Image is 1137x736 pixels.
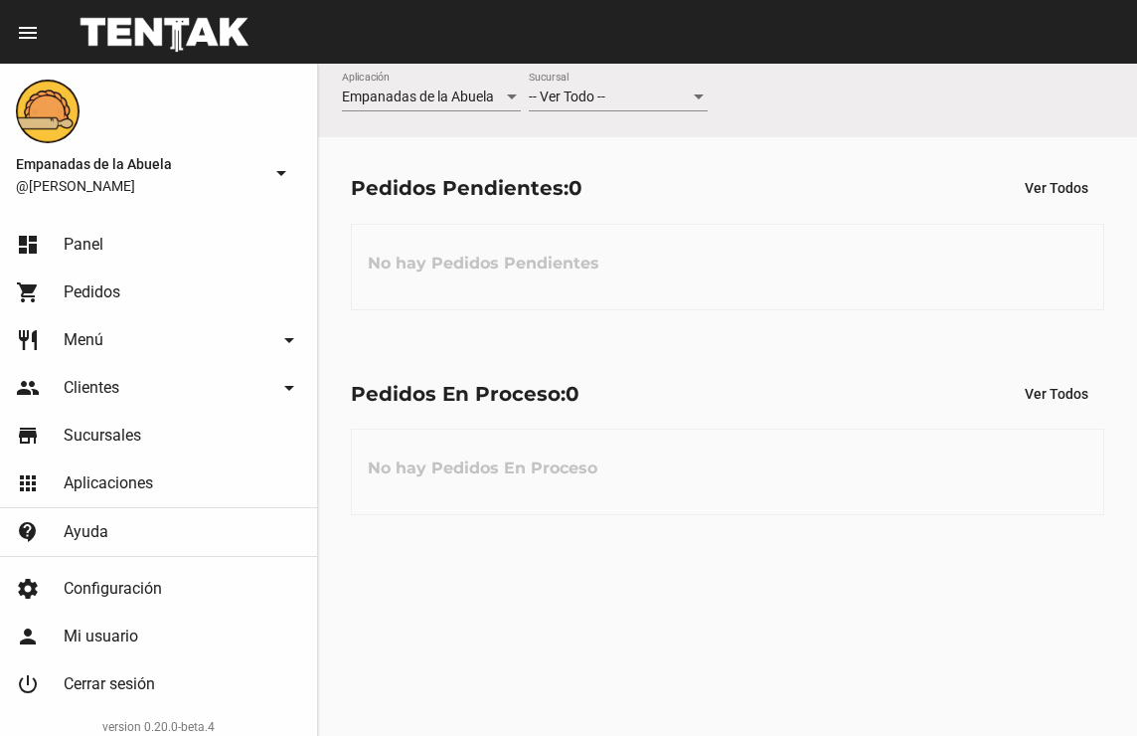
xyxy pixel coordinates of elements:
mat-icon: contact_support [16,520,40,544]
span: Cerrar sesión [64,674,155,694]
h3: No hay Pedidos En Proceso [352,439,613,498]
mat-icon: arrow_drop_down [277,328,301,352]
mat-icon: power_settings_new [16,672,40,696]
mat-icon: dashboard [16,233,40,257]
span: Pedidos [64,282,120,302]
span: Ver Todos [1025,180,1088,196]
div: Pedidos En Proceso: [351,378,579,410]
span: Clientes [64,378,119,398]
span: Aplicaciones [64,473,153,493]
span: Configuración [64,579,162,599]
span: Mi usuario [64,627,138,646]
span: 0 [568,176,582,200]
mat-icon: settings [16,577,40,601]
button: Ver Todos [1009,170,1104,206]
span: -- Ver Todo -- [529,89,605,104]
h3: No hay Pedidos Pendientes [352,234,615,293]
span: Empanadas de la Abuela [342,89,494,104]
span: Empanadas de la Abuela [16,152,261,176]
mat-icon: people [16,376,40,400]
span: Panel [64,235,103,255]
span: Menú [64,330,103,350]
span: 0 [566,382,579,406]
mat-icon: person [16,625,40,648]
mat-icon: arrow_drop_down [277,376,301,400]
mat-icon: restaurant [16,328,40,352]
mat-icon: apps [16,471,40,495]
div: Pedidos Pendientes: [351,172,582,204]
span: @[PERSON_NAME] [16,176,261,196]
button: Ver Todos [1009,376,1104,412]
span: Ayuda [64,522,108,542]
span: Sucursales [64,426,141,446]
mat-icon: store [16,424,40,448]
mat-icon: menu [16,21,40,45]
span: Ver Todos [1025,386,1088,402]
mat-icon: shopping_cart [16,280,40,304]
mat-icon: arrow_drop_down [269,161,293,185]
img: f0136945-ed32-4f7c-91e3-a375bc4bb2c5.png [16,80,80,143]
